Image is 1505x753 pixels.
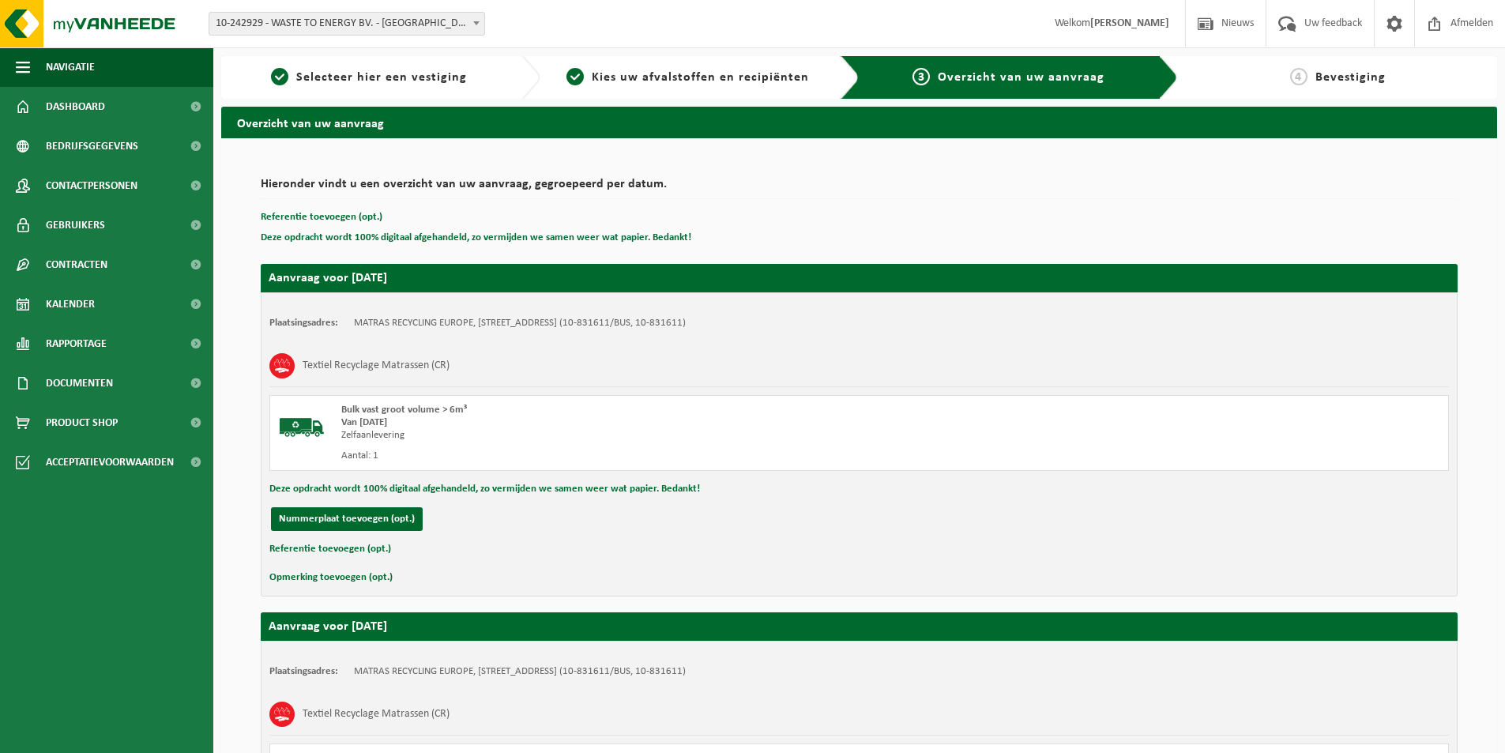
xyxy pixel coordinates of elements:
strong: Van [DATE] [341,417,387,427]
td: MATRAS RECYCLING EUROPE, [STREET_ADDRESS] (10-831611/BUS, 10-831611) [354,665,686,678]
button: Deze opdracht wordt 100% digitaal afgehandeld, zo vermijden we samen weer wat papier. Bedankt! [261,228,691,248]
strong: Plaatsingsadres: [269,666,338,676]
span: Bevestiging [1315,71,1386,84]
h2: Overzicht van uw aanvraag [221,107,1497,137]
img: BL-SO-LV.png [278,404,325,451]
a: 2Kies uw afvalstoffen en recipiënten [548,68,828,87]
button: Opmerking toevoegen (opt.) [269,567,393,588]
span: 3 [912,68,930,85]
span: Documenten [46,363,113,403]
span: Product Shop [46,403,118,442]
button: Referentie toevoegen (opt.) [261,207,382,228]
span: 1 [271,68,288,85]
span: 2 [566,68,584,85]
span: Bedrijfsgegevens [46,126,138,166]
span: 10-242929 - WASTE TO ENERGY BV. - NIJKERK [209,12,485,36]
strong: Aanvraag voor [DATE] [269,272,387,284]
span: Kalender [46,284,95,324]
span: Rapportage [46,324,107,363]
span: Acceptatievoorwaarden [46,442,174,482]
span: 10-242929 - WASTE TO ENERGY BV. - NIJKERK [209,13,484,35]
h2: Hieronder vindt u een overzicht van uw aanvraag, gegroepeerd per datum. [261,178,1458,199]
span: 4 [1290,68,1307,85]
strong: Aanvraag voor [DATE] [269,620,387,633]
strong: [PERSON_NAME] [1090,17,1169,29]
div: Aantal: 1 [341,450,923,462]
span: Kies uw afvalstoffen en recipiënten [592,71,809,84]
span: Overzicht van uw aanvraag [938,71,1104,84]
span: Dashboard [46,87,105,126]
span: Selecteer hier een vestiging [296,71,467,84]
span: Navigatie [46,47,95,87]
span: Bulk vast groot volume > 6m³ [341,405,467,415]
strong: Plaatsingsadres: [269,318,338,328]
button: Deze opdracht wordt 100% digitaal afgehandeld, zo vermijden we samen weer wat papier. Bedankt! [269,479,700,499]
a: 1Selecteer hier een vestiging [229,68,509,87]
span: Contracten [46,245,107,284]
h3: Textiel Recyclage Matrassen (CR) [303,353,450,378]
span: Contactpersonen [46,166,137,205]
div: Zelfaanlevering [341,429,923,442]
h3: Textiel Recyclage Matrassen (CR) [303,702,450,727]
button: Referentie toevoegen (opt.) [269,539,391,559]
button: Nummerplaat toevoegen (opt.) [271,507,423,531]
td: MATRAS RECYCLING EUROPE, [STREET_ADDRESS] (10-831611/BUS, 10-831611) [354,317,686,329]
span: Gebruikers [46,205,105,245]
